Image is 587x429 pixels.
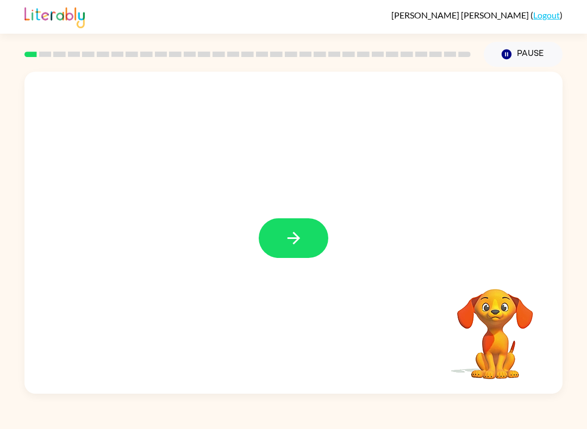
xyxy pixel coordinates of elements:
[441,272,549,381] video: Your browser must support playing .mp4 files to use Literably. Please try using another browser.
[24,4,85,28] img: Literably
[391,10,530,20] span: [PERSON_NAME] [PERSON_NAME]
[484,42,563,67] button: Pause
[533,10,560,20] a: Logout
[391,10,563,20] div: ( )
